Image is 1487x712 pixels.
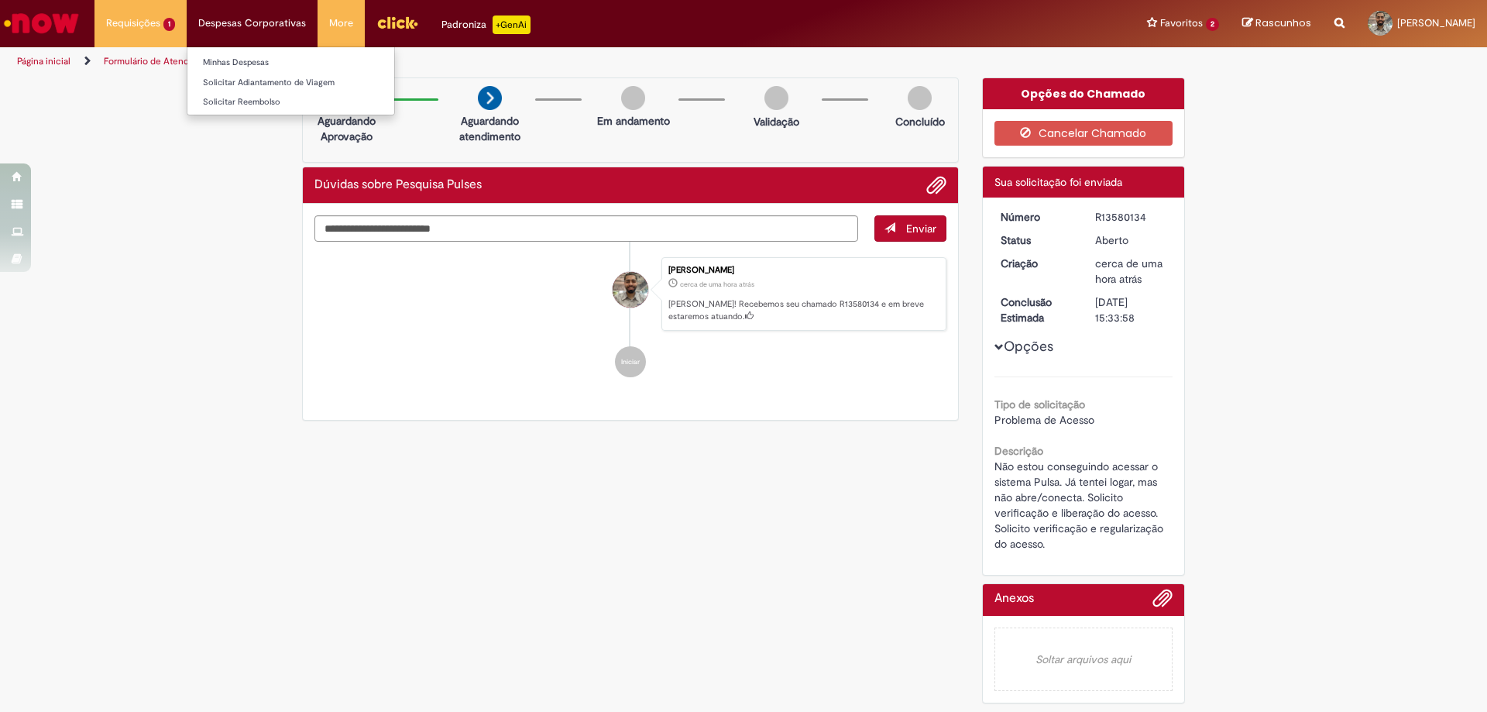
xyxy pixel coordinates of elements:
img: arrow-next.png [478,86,502,110]
span: cerca de uma hora atrás [680,280,754,289]
span: Despesas Corporativas [198,15,306,31]
span: 2 [1206,18,1219,31]
p: Aguardando atendimento [452,113,527,144]
div: Aberto [1095,232,1167,248]
div: Opções do Chamado [983,78,1185,109]
span: Não estou conseguindo acessar o sistema Pulsa. Já tentei logar, mas não abre/conecta. Solicito ve... [994,459,1166,551]
p: Validação [754,114,799,129]
span: Requisições [106,15,160,31]
ul: Trilhas de página [12,47,980,76]
span: Favoritos [1160,15,1203,31]
span: Rascunhos [1255,15,1311,30]
span: Problema de Acesso [994,413,1094,427]
button: Enviar [874,215,946,242]
dt: Conclusão Estimada [989,294,1084,325]
a: Rascunhos [1242,16,1311,31]
div: Jaison Felipe Pereira Moreira [613,272,648,308]
dt: Status [989,232,1084,248]
a: Solicitar Adiantamento de Viagem [187,74,394,91]
ul: Histórico de tíquete [314,242,946,394]
p: [PERSON_NAME]! Recebemos seu chamado R13580134 e em breve estaremos atuando. [668,298,938,322]
dt: Número [989,209,1084,225]
time: 30/09/2025 09:33:55 [680,280,754,289]
button: Cancelar Chamado [994,121,1173,146]
textarea: Digite sua mensagem aqui... [314,215,858,242]
h2: Anexos [994,592,1034,606]
a: Minhas Despesas [187,54,394,71]
span: More [329,15,353,31]
div: 30/09/2025 09:33:55 [1095,256,1167,287]
b: Descrição [994,444,1043,458]
span: [PERSON_NAME] [1397,16,1475,29]
img: img-circle-grey.png [621,86,645,110]
img: img-circle-grey.png [908,86,932,110]
p: Em andamento [597,113,670,129]
button: Adicionar anexos [1152,588,1173,616]
div: [PERSON_NAME] [668,266,938,275]
button: Adicionar anexos [926,175,946,195]
ul: Despesas Corporativas [187,46,395,115]
img: click_logo_yellow_360x200.png [376,11,418,34]
span: cerca de uma hora atrás [1095,256,1162,286]
b: Tipo de solicitação [994,397,1085,411]
span: Sua solicitação foi enviada [994,175,1122,189]
a: Formulário de Atendimento [104,55,218,67]
span: Enviar [906,222,936,236]
p: Aguardando Aprovação [309,113,384,144]
div: Padroniza [441,15,531,34]
img: ServiceNow [2,8,81,39]
div: R13580134 [1095,209,1167,225]
time: 30/09/2025 09:33:55 [1095,256,1162,286]
dt: Criação [989,256,1084,271]
em: Soltar arquivos aqui [994,628,1173,691]
span: 1 [163,18,175,31]
p: Concluído [895,114,945,129]
img: img-circle-grey.png [764,86,788,110]
div: [DATE] 15:33:58 [1095,294,1167,325]
a: Página inicial [17,55,70,67]
p: +GenAi [493,15,531,34]
h2: Dúvidas sobre Pesquisa Pulses Histórico de tíquete [314,178,482,192]
li: Jaison Felipe Pereira Moreira [314,257,946,332]
a: Solicitar Reembolso [187,94,394,111]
